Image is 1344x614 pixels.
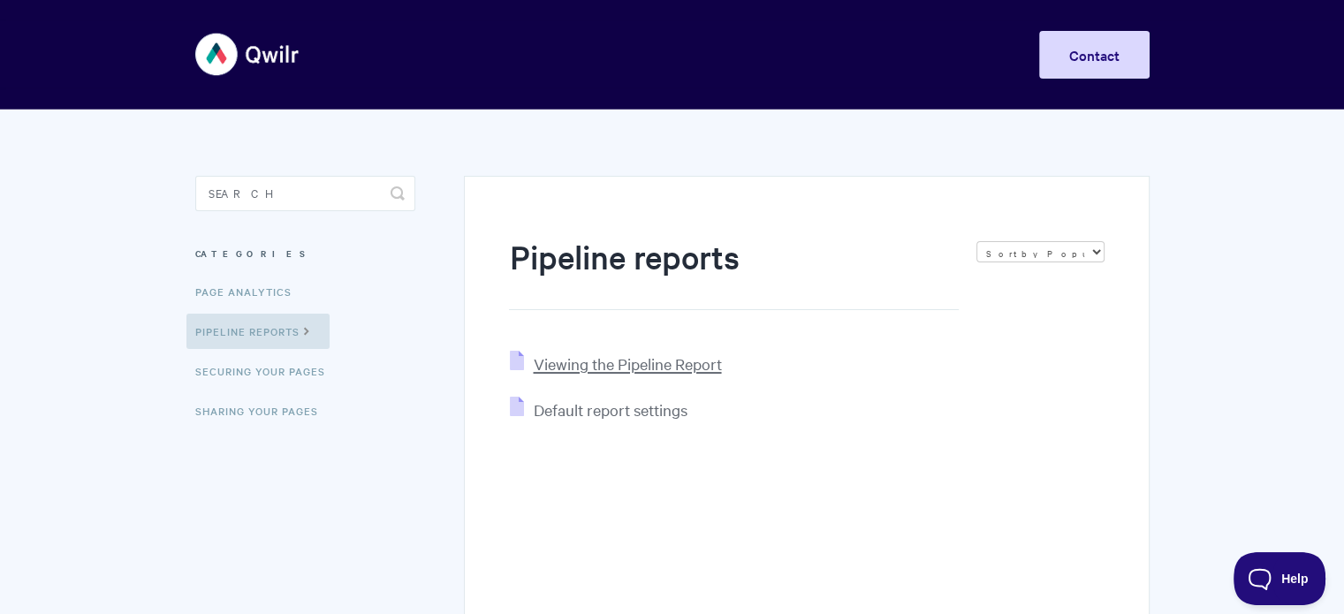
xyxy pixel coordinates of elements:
h1: Pipeline reports [509,234,958,310]
span: Viewing the Pipeline Report [533,353,721,374]
a: Contact [1039,31,1150,79]
a: Securing Your Pages [195,353,338,389]
span: Default report settings [533,399,687,420]
select: Page reloads on selection [976,241,1105,262]
input: Search [195,176,415,211]
a: Default report settings [510,399,687,420]
a: Page Analytics [195,274,305,309]
a: Sharing Your Pages [195,393,331,428]
a: Pipeline reports [186,314,330,349]
a: Viewing the Pipeline Report [510,353,721,374]
img: Qwilr Help Center [195,21,300,87]
iframe: Toggle Customer Support [1234,552,1326,605]
h3: Categories [195,238,415,269]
